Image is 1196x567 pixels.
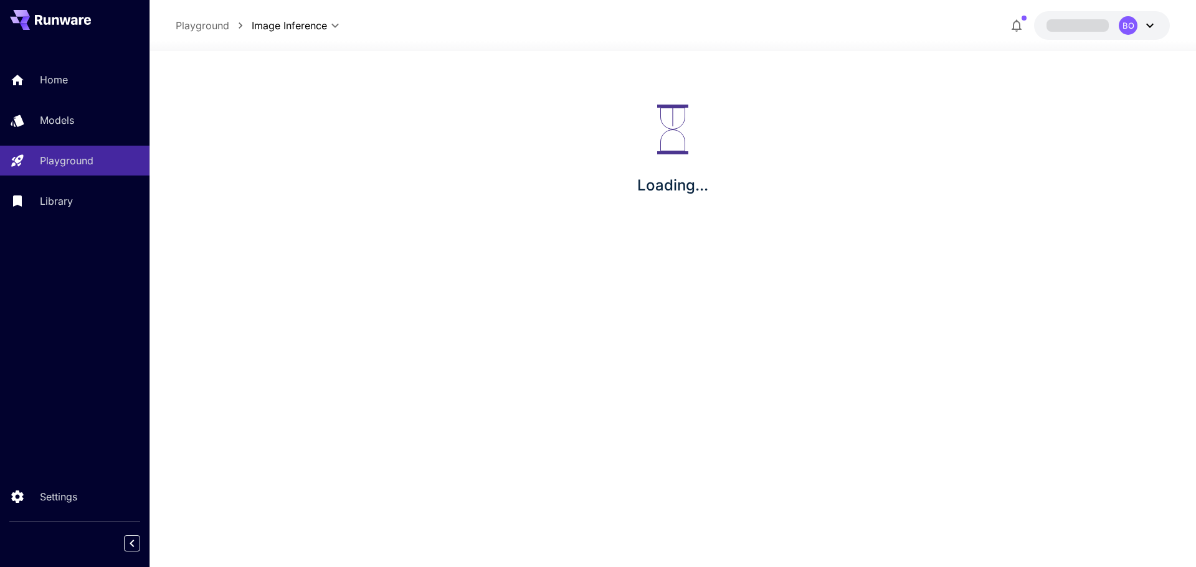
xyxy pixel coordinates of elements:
div: BO [1119,16,1137,35]
button: Collapse sidebar [124,535,140,551]
p: Library [40,194,73,209]
p: Models [40,113,74,128]
p: Home [40,72,68,87]
p: Playground [40,153,93,168]
nav: breadcrumb [176,18,252,33]
p: Loading... [637,174,708,197]
span: Image Inference [252,18,327,33]
button: BO [1034,11,1170,40]
div: Collapse sidebar [133,532,149,555]
a: Playground [176,18,229,33]
p: Settings [40,489,77,504]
